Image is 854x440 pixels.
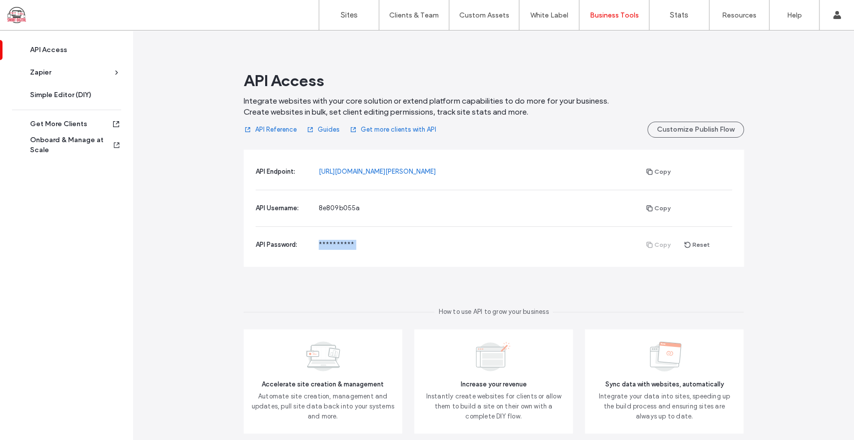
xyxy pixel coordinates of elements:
[349,122,436,138] a: Get more clients with API
[319,204,360,212] span: 8e809b055a
[30,68,112,78] div: Zapier
[530,11,568,20] label: White Label
[319,167,436,177] a: [URL][DOMAIN_NAME][PERSON_NAME]
[590,11,639,20] label: Business Tools
[30,119,111,129] div: Get More Clients
[647,122,744,138] button: Customize Publish Flow
[639,166,677,178] button: Copy
[593,379,735,389] span: Sync data with websites, automatically
[256,241,297,248] span: API Password:
[244,71,324,91] span: API Access
[434,307,552,317] span: How to use API to grow your business
[306,122,340,138] a: Guides
[593,391,735,421] span: Integrate your data into sites, speeding up the build process and ensuring sites are always up to...
[677,239,717,251] button: Reset
[459,11,509,20] label: Custom Assets
[639,202,677,214] button: Copy
[23,7,43,16] span: Help
[722,11,756,20] label: Resources
[787,11,802,20] label: Help
[30,135,112,155] div: Onboard & Manage at Scale
[252,379,394,389] span: Accelerate site creation & management
[30,90,112,100] div: Simple Editor (DIY)
[244,96,609,118] span: Integrate websites with your core solution or extend platform capabilities to do more for your bu...
[252,391,394,421] span: Automate site creation, management and updates, pull site data back into your systems and more.
[670,11,688,20] label: Stats
[422,391,565,421] span: Instantly create websites for clients or allow them to build a site on their own with a complete ...
[256,204,299,212] span: API Username:
[30,45,112,55] div: API Access
[341,11,358,20] label: Sites
[256,168,295,175] span: API Endpoint:
[422,379,565,389] span: Increase your revenue
[244,122,297,138] a: API Reference
[389,11,439,20] label: Clients & Team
